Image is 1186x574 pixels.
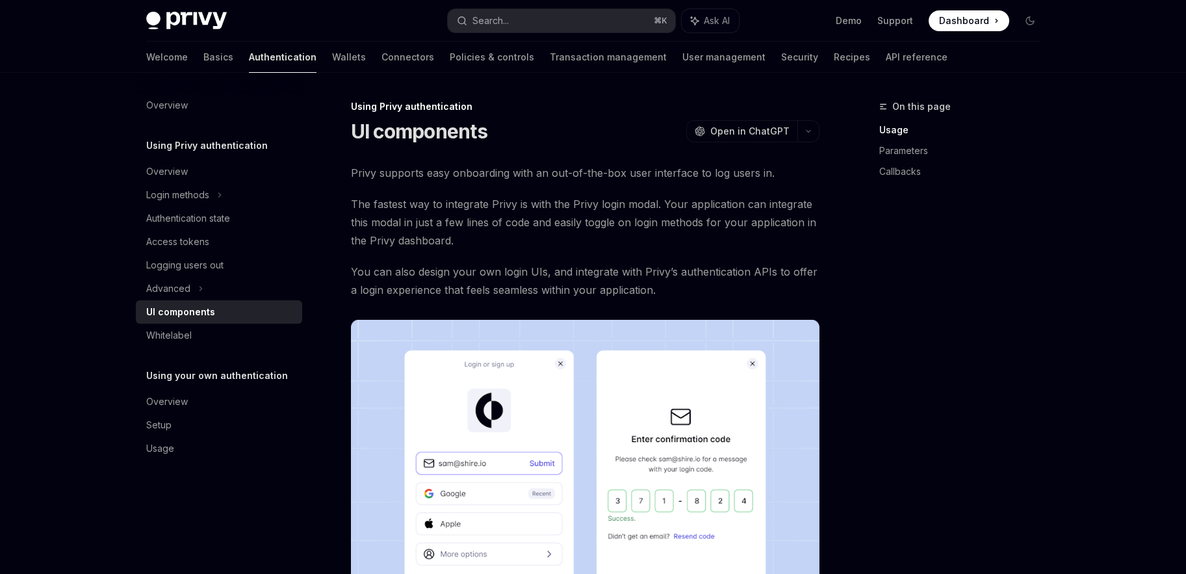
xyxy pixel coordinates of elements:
[146,234,209,250] div: Access tokens
[146,441,174,456] div: Usage
[886,42,948,73] a: API reference
[146,138,268,153] h5: Using Privy authentication
[682,9,739,33] button: Ask AI
[146,42,188,73] a: Welcome
[381,42,434,73] a: Connectors
[654,16,667,26] span: ⌘ K
[351,120,487,143] h1: UI components
[929,10,1009,31] a: Dashboard
[892,99,951,114] span: On this page
[781,42,818,73] a: Security
[448,9,675,33] button: Search...⌘K
[704,14,730,27] span: Ask AI
[682,42,766,73] a: User management
[136,300,302,324] a: UI components
[136,413,302,437] a: Setup
[351,195,819,250] span: The fastest way to integrate Privy is with the Privy login modal. Your application can integrate ...
[146,417,172,433] div: Setup
[877,14,913,27] a: Support
[146,211,230,226] div: Authentication state
[879,120,1051,140] a: Usage
[146,394,188,410] div: Overview
[146,164,188,179] div: Overview
[450,42,534,73] a: Policies & controls
[136,390,302,413] a: Overview
[686,120,797,142] button: Open in ChatGPT
[146,257,224,273] div: Logging users out
[203,42,233,73] a: Basics
[1020,10,1040,31] button: Toggle dark mode
[351,164,819,182] span: Privy supports easy onboarding with an out-of-the-box user interface to log users in.
[146,12,227,30] img: dark logo
[834,42,870,73] a: Recipes
[351,263,819,299] span: You can also design your own login UIs, and integrate with Privy’s authentication APIs to offer a...
[146,281,190,296] div: Advanced
[136,94,302,117] a: Overview
[836,14,862,27] a: Demo
[939,14,989,27] span: Dashboard
[136,254,302,277] a: Logging users out
[136,230,302,254] a: Access tokens
[136,160,302,183] a: Overview
[332,42,366,73] a: Wallets
[136,324,302,347] a: Whitelabel
[146,187,209,203] div: Login methods
[146,304,215,320] div: UI components
[146,98,188,113] div: Overview
[146,368,288,384] h5: Using your own authentication
[249,42,316,73] a: Authentication
[136,437,302,460] a: Usage
[146,328,192,343] div: Whitelabel
[351,100,819,113] div: Using Privy authentication
[472,13,509,29] div: Search...
[550,42,667,73] a: Transaction management
[710,125,790,138] span: Open in ChatGPT
[879,140,1051,161] a: Parameters
[136,207,302,230] a: Authentication state
[879,161,1051,182] a: Callbacks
